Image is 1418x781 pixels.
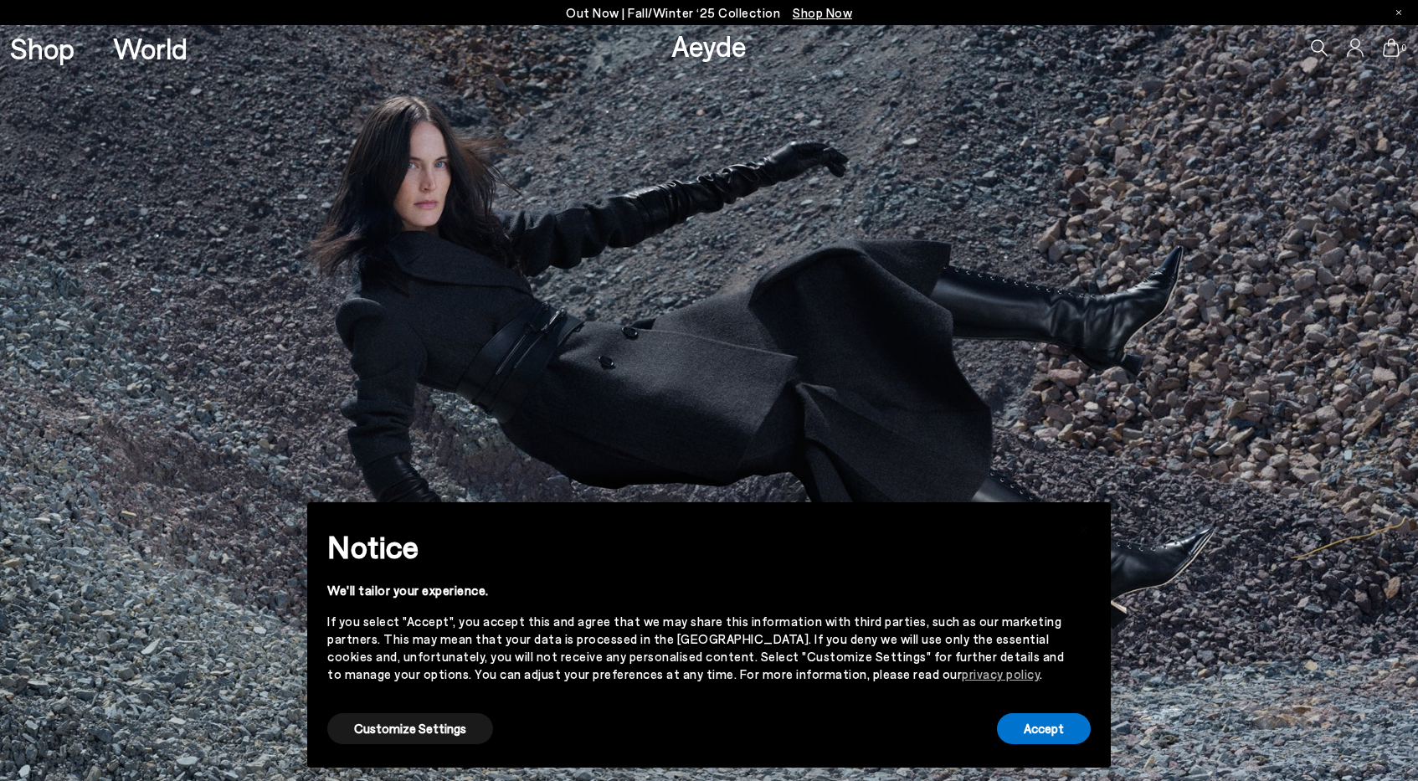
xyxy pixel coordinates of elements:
[1400,44,1408,53] span: 0
[997,713,1091,744] button: Accept
[327,613,1064,683] div: If you select "Accept", you accept this and agree that we may share this information with third p...
[10,33,74,63] a: Shop
[327,582,1064,599] div: We'll tailor your experience.
[671,28,747,63] a: Aeyde
[793,5,852,20] span: Navigate to /collections/new-in
[962,666,1040,681] a: privacy policy
[327,713,493,744] button: Customize Settings
[1383,39,1400,57] a: 0
[1064,507,1104,547] button: Close this notice
[327,525,1064,568] h2: Notice
[113,33,188,63] a: World
[1078,515,1090,539] span: ×
[566,3,852,23] p: Out Now | Fall/Winter ‘25 Collection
